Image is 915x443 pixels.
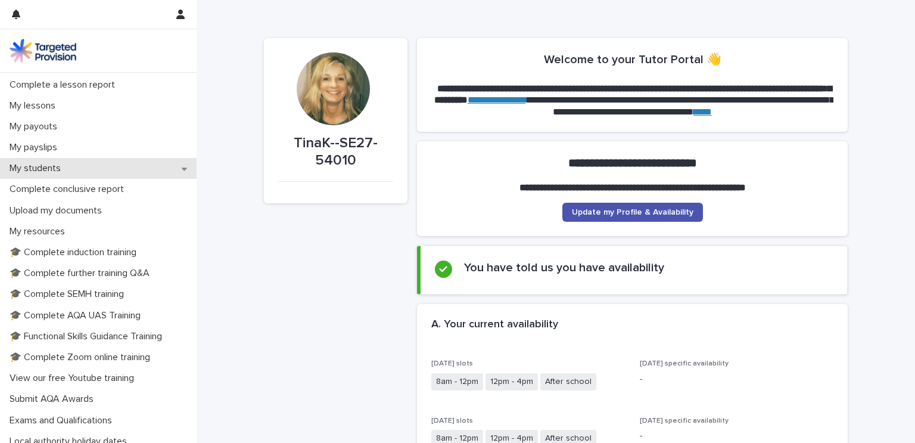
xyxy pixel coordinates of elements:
[640,360,729,367] span: [DATE] specific availability
[5,142,67,153] p: My payslips
[431,417,473,425] span: [DATE] slots
[572,208,693,216] span: Update my Profile & Availability
[5,184,133,195] p: Complete conclusive report
[5,289,133,300] p: 🎓 Complete SEMH training
[278,135,393,169] p: TinaK--SE27-54010
[5,205,111,216] p: Upload my documents
[5,100,65,111] p: My lessons
[5,331,172,342] p: 🎓 Functional Skills Guidance Training
[10,39,76,63] img: M5nRWzHhSzIhMunXDL62
[5,226,74,237] p: My resources
[5,121,67,132] p: My payouts
[5,373,144,384] p: View our free Youtube training
[431,360,473,367] span: [DATE] slots
[540,373,596,391] span: After school
[640,417,729,425] span: [DATE] specific availability
[485,373,538,391] span: 12pm - 4pm
[431,318,558,332] h2: A. Your current availability
[464,261,664,275] h2: You have told us you have availability
[544,52,721,67] h2: Welcome to your Tutor Portal 👋
[5,352,160,363] p: 🎓 Complete Zoom online training
[5,268,159,279] p: 🎓 Complete further training Q&A
[640,430,834,442] p: -
[562,203,703,222] a: Update my Profile & Availability
[5,163,70,174] p: My students
[5,247,146,258] p: 🎓 Complete induction training
[640,373,834,386] p: -
[5,79,125,91] p: Complete a lesson report
[5,415,122,426] p: Exams and Qualifications
[5,394,103,405] p: Submit AQA Awards
[431,373,483,391] span: 8am - 12pm
[5,310,150,321] p: 🎓 Complete AQA UAS Training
